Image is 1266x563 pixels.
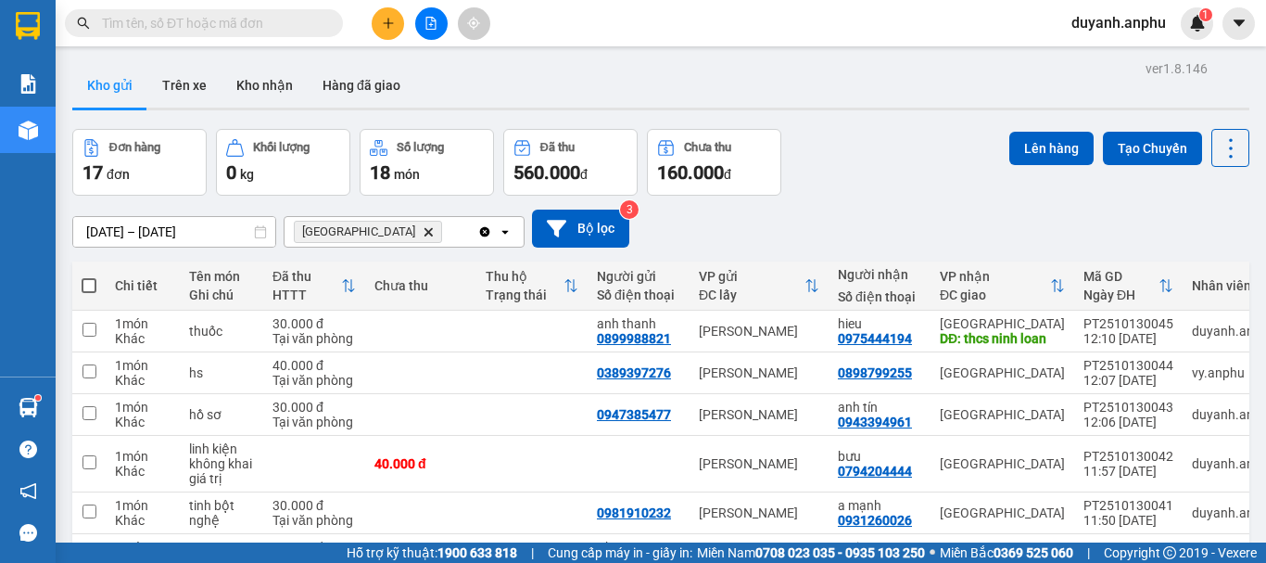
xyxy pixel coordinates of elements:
[272,498,356,513] div: 30.000 đ
[1083,540,1173,555] div: PT2510130040
[1057,11,1181,34] span: duyanh.anphu
[272,288,341,302] div: HTTT
[699,324,819,339] div: [PERSON_NAME]
[699,269,804,284] div: VP gửi
[467,17,480,30] span: aim
[102,13,321,33] input: Tìm tên, số ĐT hoặc mã đơn
[240,167,254,182] span: kg
[272,358,356,373] div: 40.000 đ
[115,400,171,415] div: 1 món
[1083,288,1158,302] div: Ngày ĐH
[1083,400,1173,415] div: PT2510130043
[35,395,41,401] sup: 1
[597,540,680,555] div: Chương
[690,262,829,311] th: Toggle SortBy
[931,262,1074,311] th: Toggle SortBy
[548,543,692,563] span: Cung cấp máy in - giấy in:
[1083,498,1173,513] div: PT2510130041
[597,288,680,302] div: Số điện thoại
[699,456,819,471] div: [PERSON_NAME]
[838,513,912,528] div: 0931260026
[253,141,310,154] div: Khối lượng
[940,288,1050,302] div: ĐC giao
[272,513,356,528] div: Tại văn phòng
[1009,132,1094,165] button: Lên hàng
[147,63,222,108] button: Trên xe
[424,17,437,30] span: file-add
[272,400,356,415] div: 30.000 đ
[446,223,448,241] input: Selected Đà Lạt.
[347,543,517,563] span: Hỗ trợ kỹ thuật:
[503,129,638,196] button: Đã thu560.000đ
[838,498,921,513] div: a mạnh
[1083,316,1173,331] div: PT2510130045
[486,288,563,302] div: Trạng thái
[115,498,171,513] div: 1 món
[838,400,921,415] div: anh tín
[115,278,171,293] div: Chi tiết
[1083,331,1173,346] div: 12:10 [DATE]
[699,365,819,380] div: [PERSON_NAME]
[272,540,356,555] div: 30.000 đ
[699,288,804,302] div: ĐC lấy
[1146,58,1208,79] div: ver 1.8.146
[838,415,912,429] div: 0943394961
[513,161,580,184] span: 560.000
[755,545,925,560] strong: 0708 023 035 - 0935 103 250
[19,441,37,458] span: question-circle
[107,167,130,182] span: đơn
[397,141,444,154] div: Số lượng
[372,7,404,40] button: plus
[597,505,671,520] div: 0981910232
[19,398,38,417] img: warehouse-icon
[189,288,254,302] div: Ghi chú
[580,167,588,182] span: đ
[1083,373,1173,388] div: 12:07 [DATE]
[189,441,254,456] div: linh kiện
[597,316,680,331] div: anh thanh
[115,373,171,388] div: Khác
[222,63,308,108] button: Kho nhận
[838,464,912,479] div: 0794204444
[1222,7,1255,40] button: caret-down
[189,456,254,486] div: không khai giá trị
[77,17,90,30] span: search
[263,262,365,311] th: Toggle SortBy
[189,407,254,422] div: hồ sơ
[72,63,147,108] button: Kho gửi
[940,316,1065,331] div: [GEOGRAPHIC_DATA]
[115,331,171,346] div: Khác
[930,549,935,557] span: ⚪️
[647,129,781,196] button: Chưa thu160.000đ
[189,365,254,380] div: hs
[415,7,448,40] button: file-add
[994,545,1073,560] strong: 0369 525 060
[940,331,1065,346] div: DĐ: thcs ninh loan
[1083,513,1173,528] div: 11:50 [DATE]
[1202,8,1209,21] span: 1
[1083,269,1158,284] div: Mã GD
[838,540,921,555] div: Mai
[838,331,912,346] div: 0975444194
[532,210,629,248] button: Bộ lọc
[272,316,356,331] div: 30.000 đ
[684,141,731,154] div: Chưa thu
[1199,8,1212,21] sup: 1
[724,167,731,182] span: đ
[374,278,467,293] div: Chưa thu
[597,407,671,422] div: 0947385477
[697,543,925,563] span: Miền Nam
[302,224,415,239] span: Đà Lạt
[531,543,534,563] span: |
[1083,449,1173,464] div: PT2510130042
[19,482,37,500] span: notification
[19,74,38,94] img: solution-icon
[940,407,1065,422] div: [GEOGRAPHIC_DATA]
[272,269,341,284] div: Đã thu
[1163,546,1176,559] span: copyright
[657,161,724,184] span: 160.000
[370,161,390,184] span: 18
[498,224,513,239] svg: open
[1083,415,1173,429] div: 12:06 [DATE]
[486,269,563,284] div: Thu hộ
